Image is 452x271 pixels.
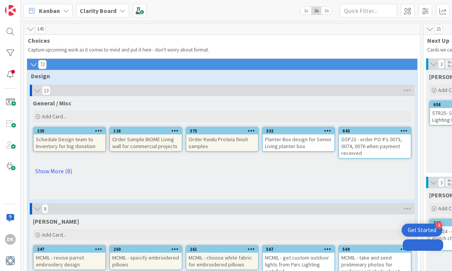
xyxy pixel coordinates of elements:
span: 72 [38,60,47,69]
span: 3 [438,178,444,187]
span: 3x [321,7,332,15]
div: 375Order Kwalu Proteia finish samples [186,127,258,151]
div: 569 [339,246,411,253]
div: GSP23 - order PO #'s 0073, 0074, 0076 when payment received [339,134,411,158]
div: 569 [342,247,411,252]
div: DK [5,234,16,245]
img: Visit kanbanzone.com [5,5,16,16]
div: 261MCMIL - choose white fabric for embroidered pillows [186,246,258,269]
div: 261 [186,246,258,253]
div: Open Get Started checklist, remaining modules: 4 [402,224,442,237]
span: Add Card... [42,113,66,120]
div: Planter Box design for Senior Living planter box [263,134,334,151]
span: Design [31,72,408,80]
div: Order Sample BIOME Living wall for commercial projects [110,134,182,151]
div: 643 [339,127,411,134]
div: 260MCMIL - specify embroidered pillows [110,246,182,269]
b: Clarity Board [80,7,116,15]
div: Schedule Design team to Inventory for big donation [34,134,105,151]
span: 2x [311,7,321,15]
div: 567 [263,246,334,253]
div: 261 [190,247,258,252]
div: 247 [37,247,105,252]
span: 13 [42,86,50,95]
div: 126 [110,127,182,134]
div: 375 [186,127,258,134]
div: 247MCMIL - revise parrot embroidery design [34,246,105,269]
a: Show More (8) [33,165,412,177]
span: 8 [42,204,48,213]
div: 235 [34,127,105,134]
div: 567 [266,247,334,252]
div: 126 [113,128,182,134]
div: MCMIL - choose white fabric for embroidered pillows [186,253,258,269]
div: 260 [113,247,182,252]
div: Get Started [408,226,436,234]
span: Add Card... [42,231,66,238]
p: Capture upcoming work as it comes to mind and put it here - don't worry about format. [28,47,416,53]
span: General / Misc [33,99,71,107]
div: 332 [263,127,334,134]
div: 247 [34,246,105,253]
input: Quick Filter... [340,4,397,18]
div: 643 [342,128,411,134]
span: MCMIL McMillon [33,218,79,225]
div: 260 [110,246,182,253]
span: 145 [35,24,46,34]
div: Order Kwalu Proteia finish samples [186,134,258,151]
div: 235 [37,128,105,134]
span: Kanban [39,6,60,15]
div: 375 [190,128,258,134]
div: 235Schedule Design team to Inventory for big donation [34,127,105,151]
span: 1x [301,7,311,15]
img: avatar [5,255,16,266]
div: 332Planter Box design for Senior Living planter box [263,127,334,151]
div: 4 [436,222,442,229]
span: 3 [438,60,444,69]
div: MCMIL - specify embroidered pillows [110,253,182,269]
div: MCMIL - revise parrot embroidery design [34,253,105,269]
span: 21 [434,24,443,34]
div: 643GSP23 - order PO #'s 0073, 0074, 0076 when payment received [339,127,411,158]
div: 332 [266,128,334,134]
div: 126Order Sample BIOME Living wall for commercial projects [110,127,182,151]
span: Choices [28,37,411,44]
